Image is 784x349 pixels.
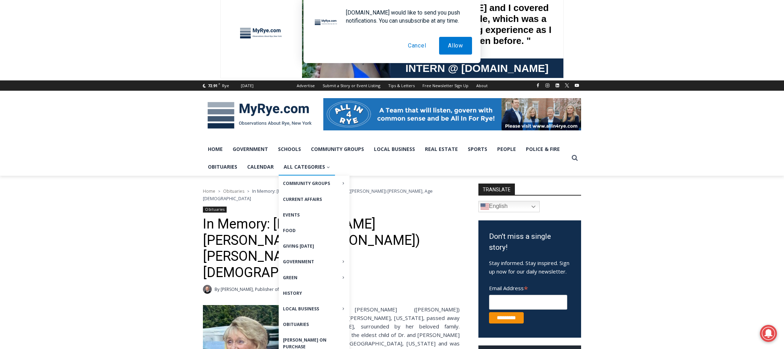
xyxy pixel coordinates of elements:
button: Child menu of Green [279,270,350,285]
a: Facebook [534,81,542,90]
a: X [563,81,571,90]
a: Real Estate [420,140,463,158]
label: Email Address [489,281,567,294]
a: Free Newsletter Sign Up [419,80,472,91]
a: Giving [DATE] [279,238,350,254]
p: Stay informed. Stay inspired. Sign up now for our daily newsletter. [489,259,570,276]
a: Instagram [543,81,552,90]
a: [PERSON_NAME], Publisher of [DOMAIN_NAME] [221,286,314,292]
a: Current Affairs [279,192,350,207]
a: Government [228,140,273,158]
div: "[PERSON_NAME] and I covered the [DATE] Parade, which was a really eye opening experience as I ha... [179,0,335,69]
h1: In Memory: [PERSON_NAME] [PERSON_NAME] ([PERSON_NAME]) [PERSON_NAME], Age [DEMOGRAPHIC_DATA] [203,216,460,281]
div: Rye [222,83,229,89]
a: Linkedin [553,81,562,90]
a: History [279,286,350,301]
span: F [218,82,220,86]
a: Open Tues. - Sun. [PHONE_NUMBER] [0,71,71,88]
div: [DOMAIN_NAME] would like to send you push notifications. You can unsubscribe at any time. [340,9,472,25]
a: Calendar [242,158,279,176]
div: "the precise, almost orchestrated movements of cutting and assembling sushi and [PERSON_NAME] mak... [73,44,101,85]
a: Community Groups [306,140,369,158]
span: > [218,189,220,194]
span: > [247,189,249,194]
a: YouTube [573,81,581,90]
button: Child menu of Community Groups [279,176,350,191]
span: 72.91 [208,83,217,88]
button: Allow [439,37,472,55]
a: About [472,80,492,91]
a: Schools [273,140,306,158]
span: By [215,286,220,293]
a: Tips & Letters [384,80,419,91]
a: Home [203,188,215,194]
a: Obituaries [223,188,244,194]
button: Child menu of Government [279,254,350,269]
a: Local Business [369,140,420,158]
nav: Primary Navigation [203,140,568,176]
img: All in for Rye [323,98,581,130]
a: Submit a Story or Event Listing [319,80,384,91]
nav: Breadcrumbs [203,187,460,202]
span: In Memory: [PERSON_NAME] [PERSON_NAME] ([PERSON_NAME]) [PERSON_NAME], Age [DEMOGRAPHIC_DATA] [203,188,433,201]
a: People [492,140,521,158]
a: Advertise [293,80,319,91]
nav: Secondary Navigation [293,80,492,91]
a: Obituaries [279,317,350,332]
button: Cancel [399,37,435,55]
button: Child menu of All Categories [279,158,335,176]
a: Home [203,140,228,158]
img: en [481,202,489,211]
img: notification icon [312,9,340,37]
div: [DATE] [241,83,254,89]
a: Sports [463,140,492,158]
a: Intern @ [DOMAIN_NAME] [170,69,343,88]
a: Events [279,207,350,223]
a: English [478,201,540,212]
button: Child menu of Local Business [279,301,350,316]
span: Intern @ [DOMAIN_NAME] [185,71,328,86]
a: Author image [203,285,212,294]
button: View Search Form [568,152,581,164]
a: Obituaries [203,158,242,176]
span: Open Tues. - Sun. [PHONE_NUMBER] [2,73,69,100]
a: Food [279,223,350,238]
a: Police & Fire [521,140,565,158]
a: Obituaries [203,207,227,213]
h3: Don't miss a single story! [489,231,570,253]
strong: TRANSLATE [478,184,515,195]
img: MyRye.com [203,97,316,134]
